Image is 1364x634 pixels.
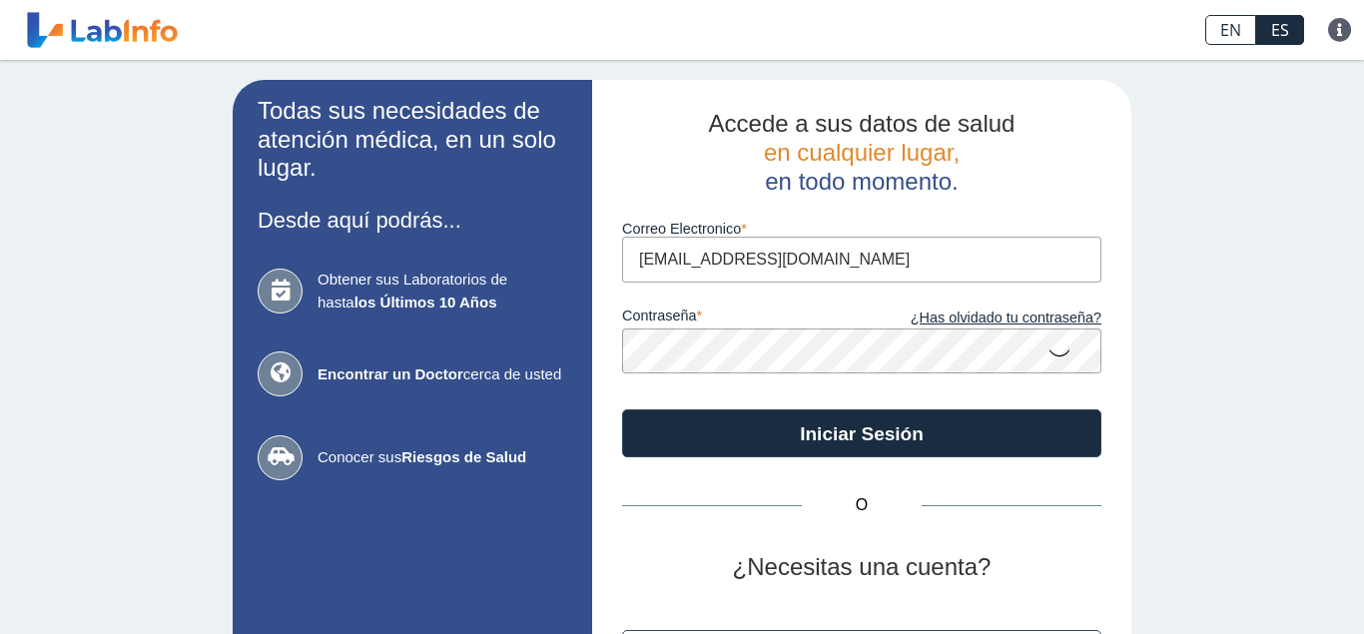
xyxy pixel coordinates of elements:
b: Encontrar un Doctor [318,365,463,382]
span: Accede a sus datos de salud [709,110,1016,137]
h2: ¿Necesitas una cuenta? [622,553,1101,582]
button: Iniciar Sesión [622,409,1101,457]
label: contraseña [622,308,862,329]
a: ES [1256,15,1304,45]
h3: Desde aquí podrás... [258,208,567,233]
a: EN [1205,15,1256,45]
h2: Todas sus necesidades de atención médica, en un solo lugar. [258,97,567,183]
span: en cualquier lugar, [764,139,960,166]
span: cerca de usted [318,363,567,386]
b: Riesgos de Salud [401,448,526,465]
label: Correo Electronico [622,221,1101,237]
span: Conocer sus [318,446,567,469]
iframe: Help widget launcher [1186,556,1342,612]
span: Obtener sus Laboratorios de hasta [318,269,567,314]
b: los Últimos 10 Años [354,294,497,311]
a: ¿Has olvidado tu contraseña? [862,308,1101,329]
span: en todo momento. [765,168,958,195]
span: O [802,493,922,517]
